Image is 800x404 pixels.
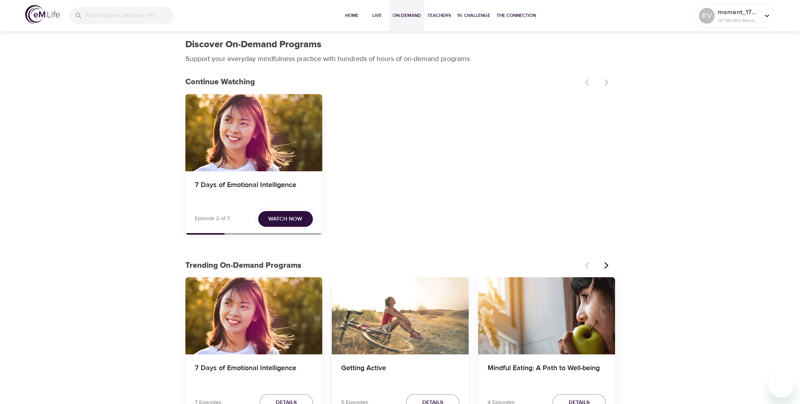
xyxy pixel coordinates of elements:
[488,364,606,383] h4: Mindful Eating: A Path to Well-being
[332,277,469,354] button: Getting Active
[427,11,451,20] span: Teachers
[769,372,794,398] iframe: Button to launch messaging window
[699,8,715,24] div: KV
[185,94,322,171] button: 7 Days of Emotional Intelligence
[393,11,421,20] span: On-Demand
[185,54,480,64] p: Support your everyday mindfulness practice with hundreds of hours of on-demand programs.
[268,214,302,224] span: Watch Now
[718,7,759,17] p: moment_1755283842
[185,78,580,87] h3: Continue Watching
[497,11,536,20] span: The Connection
[258,211,313,227] button: Watch Now
[185,277,322,354] button: 7 Days of Emotional Intelligence
[457,11,490,20] span: 1% Challenge
[195,215,230,223] p: Episode 2 of 7
[86,7,173,24] input: Find programs, teachers, etc...
[342,11,361,20] span: Home
[478,277,615,354] button: Mindful Eating: A Path to Well-being
[368,11,386,20] span: Live
[185,259,580,271] p: Trending On-Demand Programs
[598,257,615,274] button: Next items
[185,39,321,50] h1: Discover On-Demand Programs
[195,181,313,200] h4: 7 Days of Emotional Intelligence
[25,5,60,24] img: logo
[195,364,313,383] h4: 7 Days of Emotional Intelligence
[718,17,759,24] p: 127 Mindful Minutes
[341,364,459,383] h4: Getting Active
